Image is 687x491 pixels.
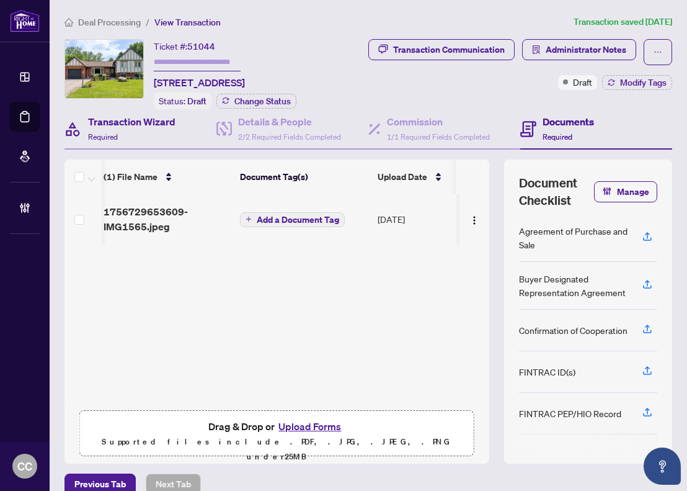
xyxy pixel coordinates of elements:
img: Logo [469,215,479,225]
th: Upload Date [373,160,457,194]
span: ellipsis [654,48,662,56]
span: Draft [573,75,592,89]
img: logo [10,9,40,32]
button: Open asap [644,448,681,485]
h4: Details & People [238,114,341,129]
button: Change Status [216,94,296,109]
span: Upload Date [378,170,427,184]
span: plus [246,216,252,222]
span: Required [88,132,118,142]
span: 1/1 Required Fields Completed [387,132,490,142]
span: Change Status [234,97,291,106]
h4: Transaction Wizard [88,114,175,129]
li: / [146,15,149,29]
div: Transaction Communication [393,40,505,60]
span: (1) File Name [104,170,157,184]
span: 1756729653609-IMG1565.jpeg [104,204,230,234]
span: Modify Tags [620,78,667,87]
th: (1) File Name [99,160,235,194]
span: Drag & Drop orUpload FormsSupported files include .PDF, .JPG, .JPEG, .PNG under25MB [80,411,474,472]
span: Administrator Notes [546,40,626,60]
span: 2/2 Required Fields Completed [238,132,341,142]
div: Buyer Designated Representation Agreement [519,272,627,299]
p: Supported files include .PDF, .JPG, .JPEG, .PNG under 25 MB [87,435,466,464]
button: Transaction Communication [368,39,515,60]
button: Add a Document Tag [240,212,345,227]
span: solution [532,45,541,54]
button: Upload Forms [275,418,345,435]
div: Status: [154,92,211,109]
button: Add a Document Tag [240,211,345,227]
div: FINTRAC PEP/HIO Record [519,407,621,420]
span: Required [543,132,572,142]
h4: Documents [543,114,594,129]
span: home [64,18,73,27]
div: Agreement of Purchase and Sale [519,224,627,251]
span: Drag & Drop or [208,418,345,435]
img: IMG-S12266608_1.jpg [65,40,143,98]
td: [DATE] [373,194,457,244]
button: Logo [464,209,484,229]
h4: Commission [387,114,490,129]
span: Draft [187,96,206,107]
th: Document Tag(s) [235,160,373,194]
span: 51044 [187,41,215,52]
span: Manage [617,182,649,202]
button: Manage [594,181,657,202]
div: FINTRAC ID(s) [519,365,575,379]
span: CC [17,457,32,475]
button: Administrator Notes [522,39,636,60]
article: Transaction saved [DATE] [574,15,672,29]
div: Confirmation of Cooperation [519,323,627,337]
div: Ticket #: [154,39,215,53]
button: Modify Tags [602,75,672,90]
span: Add a Document Tag [257,215,339,224]
span: Document Checklist [519,174,594,209]
span: Deal Processing [78,17,141,28]
span: View Transaction [154,17,221,28]
span: [STREET_ADDRESS] [154,75,245,90]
